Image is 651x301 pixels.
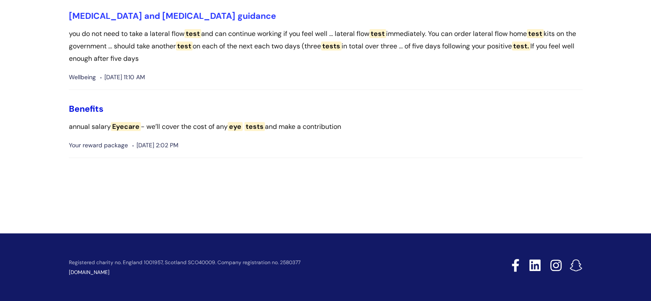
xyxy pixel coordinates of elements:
[132,140,178,151] span: [DATE] 2:02 PM
[69,260,451,265] p: Registered charity no. England 1001957, Scotland SCO40009. Company registration no. 2580377
[69,269,110,276] a: [DOMAIN_NAME]
[321,42,342,51] span: tests
[69,28,583,65] p: you do not need to take a lateral flow and can continue working if you feel well ... lateral flow...
[69,10,276,21] a: [MEDICAL_DATA] and [MEDICAL_DATA] guidance
[69,140,128,151] span: Your reward package
[100,72,145,83] span: [DATE] 11:10 AM
[184,29,201,38] span: test
[69,121,583,133] p: annual salary - we’ll cover the cost of any and make a contribution
[244,122,265,131] span: tests
[369,29,386,38] span: test
[512,42,530,51] span: test.
[527,29,544,38] span: test
[111,122,141,131] span: Eyecare
[69,103,104,114] a: Benefits
[228,122,243,131] span: eye
[69,72,96,83] span: Wellbeing
[176,42,193,51] span: test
